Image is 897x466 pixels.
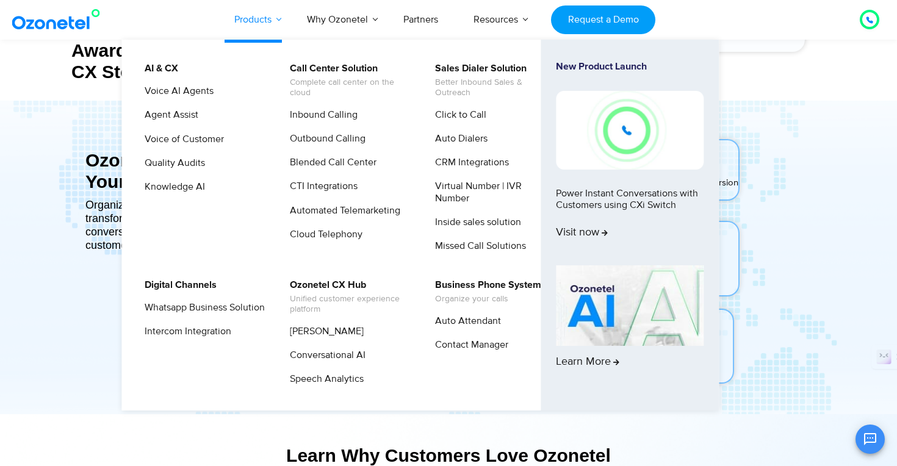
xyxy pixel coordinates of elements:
a: Virtual Number | IVR Number [427,179,557,206]
a: Outbound Calling [282,131,367,146]
div: Award-winning CX Stories [71,40,301,82]
a: Agent Assist [137,107,200,123]
a: Cloud Telephony [282,227,364,242]
a: Automated Telemarketing [282,203,402,218]
a: Conversational AI [282,348,367,363]
a: Call Center SolutionComplete call center on the cloud [282,61,412,100]
a: Whatsapp Business Solution [137,300,267,315]
span: Unified customer experience platform [290,294,410,315]
span: Organize your calls [435,294,541,304]
a: Blended Call Center [282,155,378,170]
img: New-Project-17.png [556,91,704,169]
div: Ozonetel. Your Growth Partner! [85,149,296,192]
a: Speech Analytics [282,371,366,387]
a: Click to Call [427,107,488,123]
span: Complete call center on the cloud [290,77,410,98]
a: Inbound Calling [282,107,359,123]
a: AI & CX [137,61,180,76]
a: Auto Dialers [427,131,489,146]
a: Auto Attendant [427,314,503,329]
div: Learn Why Customers Love Ozonetel​ [79,445,818,466]
a: Request a Demo [551,5,655,34]
a: New Product LaunchPower Instant Conversations with Customers using CXi SwitchVisit now [556,61,704,260]
a: Missed Call Solutions [427,238,528,254]
span: Visit now [556,226,608,240]
img: AI [556,265,704,346]
a: Digital Channels [137,278,218,293]
div: Organizations leveraging our platform have transformed CX into measurable metrics of conversion, ... [85,198,296,252]
a: Voice AI Agents [137,84,215,99]
a: Intercom Integration [137,324,233,339]
a: Sales Dialer SolutionBetter Inbound Sales & Outreach [427,61,557,100]
a: Inside sales solution [427,215,523,230]
a: Business Phone SystemOrganize your calls [427,278,543,306]
span: Learn More [556,356,619,369]
a: CRM Integrations [427,155,511,170]
a: Learn More [556,265,704,390]
span: Better Inbound Sales & Outreach [435,77,555,98]
a: CTI Integrations [282,179,359,194]
a: Contact Manager [427,337,510,353]
a: [PERSON_NAME] [282,324,366,339]
button: Open chat [856,425,885,454]
a: Ozonetel CX HubUnified customer experience platform [282,278,412,317]
a: Voice of Customer [137,132,226,147]
a: Knowledge AI [137,179,207,195]
a: Quality Audits [137,156,207,171]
